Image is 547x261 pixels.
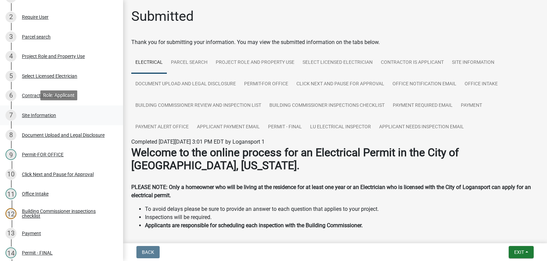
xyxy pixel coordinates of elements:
div: 7 [5,110,16,121]
li: To avoid delays please be sure to provide an answer to each question that applies to your project. [145,205,539,213]
div: Require User [22,15,49,19]
h1: Submitted [131,8,194,25]
li: Inspections will be required. [145,213,539,221]
div: Site Information [22,113,56,118]
strong: Welcome to the online process for an Electrical Permit in the City of [GEOGRAPHIC_DATA], [US_STATE]. [131,146,459,172]
a: Payment Alert Office [131,116,193,138]
div: 13 [5,228,16,239]
button: Back [136,246,160,258]
span: Back [142,249,154,255]
a: Permit-FOR OFFICE [240,73,292,95]
div: Office Intake [22,191,49,196]
div: 8 [5,130,16,141]
div: Payment [22,231,41,236]
div: 9 [5,149,16,160]
div: 11 [5,188,16,199]
button: Exit [509,246,534,258]
a: Applicant Payment Email [193,116,264,138]
a: LU Electrical Inspector [306,116,375,138]
div: Click Next and Pause for Approval [22,172,94,177]
a: Payment Required Email [389,95,457,117]
a: Electrical [131,52,167,74]
a: Permit - FINAL [264,116,306,138]
a: Select Licensed Electrician [298,52,377,74]
div: 12 [5,208,16,219]
a: Document Upload and Legal Disclosure [131,73,240,95]
div: Role: Applicant [40,90,77,100]
div: Permit - FINAL [22,250,53,255]
div: Parcel search [22,34,51,39]
a: Parcel search [167,52,212,74]
span: Completed [DATE][DATE] 3:01 PM EDT by Logansport 1 [131,139,265,145]
div: 5 [5,71,16,82]
div: Select Licensed Electrician [22,74,77,78]
div: Building Commissioner inspections checklist [22,209,112,218]
div: 3 [5,31,16,42]
div: Permit-FOR OFFICE [22,152,64,157]
a: Building Commissioner inspections checklist [265,95,389,117]
strong: PLEASE NOTE: Only a homeowner who will be living at the residence for at least one year or an Ele... [131,184,531,199]
div: Document Upload and Legal Disclosure [22,133,105,137]
div: 4 [5,51,16,62]
a: Building Commissioner Review and Inspection list [131,95,265,117]
a: Office Notification Email [388,73,461,95]
a: Office Intake [461,73,502,95]
div: Contractor is Applicant [22,93,71,98]
div: 10 [5,169,16,180]
span: Exit [514,249,524,255]
div: Project Role and Property Use [22,54,85,59]
a: Applicant needs Inspection Email [375,116,468,138]
strong: Applicants are responsible for scheduling each inspection with the Building Commissioner. [145,222,363,229]
div: 14 [5,247,16,258]
a: Project Role and Property Use [212,52,298,74]
a: Click Next and Pause for Approval [292,73,388,95]
div: Thank you for submitting your information. You may view the submitted information on the tabs below. [131,38,539,46]
div: 6 [5,90,16,101]
a: Contractor is Applicant [377,52,448,74]
a: Site Information [448,52,498,74]
div: 2 [5,12,16,23]
a: Payment [457,95,486,117]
